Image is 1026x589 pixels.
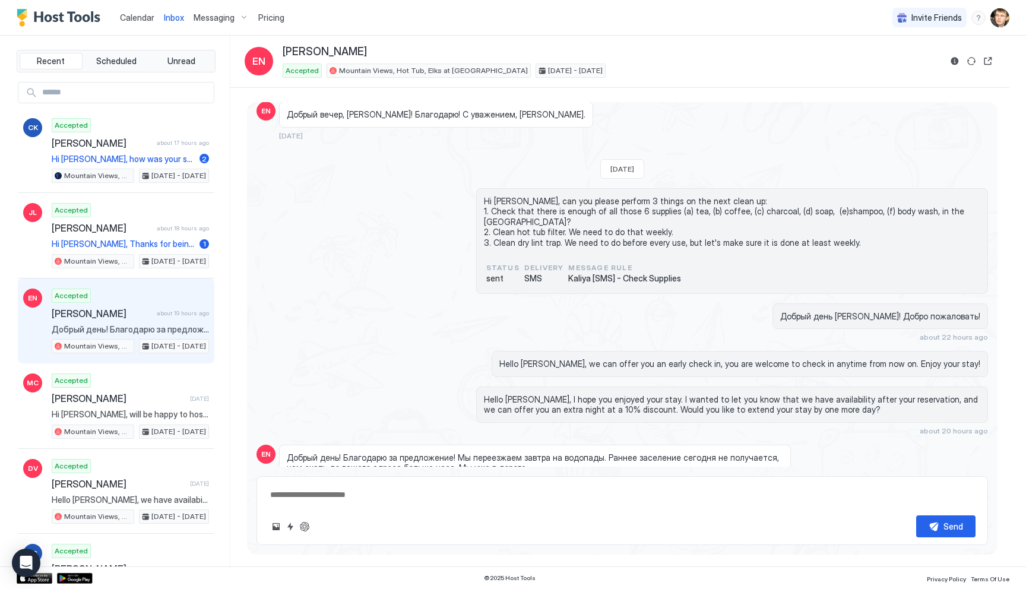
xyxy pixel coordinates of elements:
span: [DATE] - [DATE] [151,170,206,181]
span: Mountain Views, Hot Tub, Elks at [GEOGRAPHIC_DATA] [64,511,131,522]
input: Input Field [37,83,214,103]
span: MC [27,378,39,388]
span: Hi [PERSON_NAME], how was your stay? We would appreciate you sharing one thing you liked the most... [52,154,195,164]
span: EN [252,54,265,68]
span: Hi [PERSON_NAME], can you please perform 3 things on the next clean up: 1. Check that there is en... [484,196,980,248]
span: [PERSON_NAME] [52,308,152,319]
span: [DATE] [190,565,209,573]
button: Reservation information [948,54,962,68]
span: [PERSON_NAME] [52,478,185,490]
span: Hello [PERSON_NAME], we can offer you an early check in, you are welcome to check in anytime from... [499,359,980,369]
span: Delivery [524,262,564,273]
span: Recent [37,56,65,66]
span: Invite Friends [911,12,962,23]
span: Hi [PERSON_NAME], will be happy to host you at our Mountain View Cabin! We will provide you the d... [52,409,209,420]
span: © 2025 Host Tools [484,574,536,582]
button: Unread [150,53,213,69]
span: JL [28,207,37,218]
span: DV [28,463,38,474]
span: about 19 hours ago [157,309,209,317]
span: EN [261,106,271,116]
span: Mountain Views, Hot Tub, Elks at [GEOGRAPHIC_DATA] [64,170,131,181]
span: 2 [202,154,207,163]
span: Accepted [55,461,88,471]
span: [DATE] - [DATE] [548,65,603,76]
span: about 18 hours ago [157,224,209,232]
button: Scheduled [85,53,148,69]
span: about 22 hours ago [920,332,988,341]
span: BS [28,548,37,559]
span: [DATE] - [DATE] [151,256,206,267]
button: Recent [20,53,83,69]
span: [DATE] - [DATE] [151,511,206,522]
span: Pricing [258,12,284,23]
span: Messaging [194,12,235,23]
div: Open Intercom Messenger [12,549,40,577]
a: Privacy Policy [927,572,966,584]
span: EN [28,293,37,303]
span: Mountain Views, Hot Tub, Elks at [GEOGRAPHIC_DATA] [64,256,131,267]
span: Accepted [55,120,88,131]
span: Mountain Views, Hot Tub, Elks at [GEOGRAPHIC_DATA] [339,65,528,76]
span: Accepted [55,375,88,386]
span: Добрый вечер, [PERSON_NAME]! Благодарю! С уважением, [PERSON_NAME]. [287,109,585,120]
span: Hi [PERSON_NAME], Thanks for being such a great guest at our Mountain View Cabin! We left you a 5... [52,239,195,249]
span: [PERSON_NAME] [283,45,367,59]
span: 1 [203,239,206,248]
span: [DATE] - [DATE] [151,341,206,351]
a: Host Tools Logo [17,9,106,27]
span: CK [28,122,38,133]
a: Terms Of Use [971,572,1009,584]
span: [PERSON_NAME] [52,137,152,149]
span: Hello [PERSON_NAME], we have availability before your reservation, and we can offer you an extra ... [52,495,209,505]
span: SMS [524,273,564,284]
span: [PERSON_NAME] [52,222,152,234]
div: User profile [990,8,1009,27]
span: Inbox [164,12,184,23]
span: [DATE] [610,164,634,173]
a: Calendar [120,11,154,24]
button: Quick reply [283,520,297,534]
span: Scheduled [96,56,137,66]
span: [PERSON_NAME] [52,563,185,575]
span: Calendar [120,12,154,23]
span: Privacy Policy [927,575,966,582]
span: Message Rule [568,262,681,273]
span: Добрый день! Благодарю за предложение! Мы переезжаем завтра на водопады. Раннее заселение сегодня... [287,452,783,473]
span: Accepted [286,65,319,76]
span: [DATE] [279,131,303,140]
span: Accepted [55,546,88,556]
span: status [486,262,520,273]
div: menu [971,11,986,25]
a: Google Play Store [57,573,93,584]
div: tab-group [17,50,216,72]
span: [PERSON_NAME] [52,392,185,404]
span: Terms Of Use [971,575,1009,582]
span: about 17 hours ago [157,139,209,147]
span: Mountain Views, Hot Tub, Elks at [GEOGRAPHIC_DATA] [64,426,131,437]
span: Hello [PERSON_NAME], I hope you enjoyed your stay. I wanted to let you know that we have availabi... [484,394,980,415]
a: App Store [17,573,52,584]
span: [DATE] [190,480,209,487]
a: Inbox [164,11,184,24]
div: Send [943,520,963,533]
span: Kaliya [SMS] - Check Supplies [568,273,681,284]
button: ChatGPT Auto Reply [297,520,312,534]
span: Accepted [55,205,88,216]
button: Upload image [269,520,283,534]
span: Unread [167,56,195,66]
span: Mountain Views, Hot Tub, Elks at [GEOGRAPHIC_DATA] [64,341,131,351]
span: about 20 hours ago [920,426,988,435]
button: Open reservation [981,54,995,68]
button: Send [916,515,976,537]
span: Добрый день! Благодарю за предложение! Мы переезжаем завтра на водопады. Раннее заселение сегодня... [52,324,209,335]
span: [DATE] [190,395,209,403]
span: Добрый день [PERSON_NAME]! Добро пожаловать! [780,311,980,322]
button: Sync reservation [964,54,978,68]
span: sent [486,273,520,284]
span: Accepted [55,290,88,301]
span: [DATE] - [DATE] [151,426,206,437]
